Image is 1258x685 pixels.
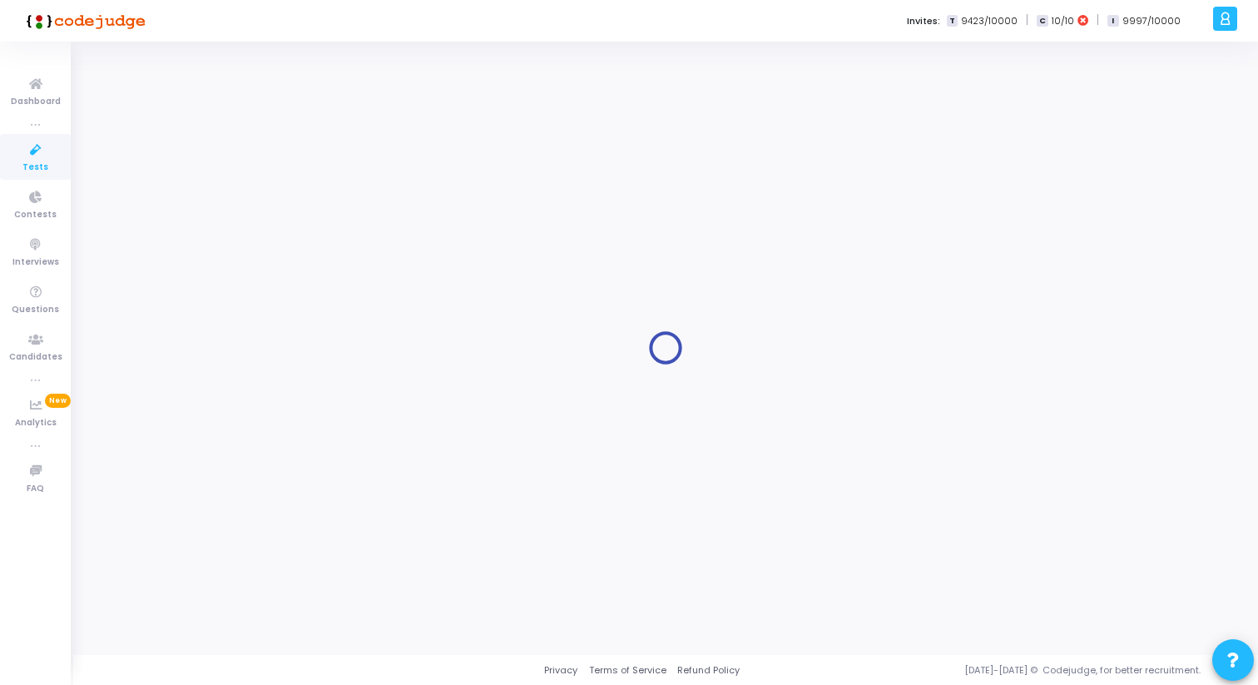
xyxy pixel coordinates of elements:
[947,15,958,27] span: T
[45,394,71,408] span: New
[589,663,666,678] a: Terms of Service
[14,208,57,222] span: Contests
[12,303,59,317] span: Questions
[907,14,940,28] label: Invites:
[1122,14,1181,28] span: 9997/10000
[1052,14,1074,28] span: 10/10
[22,161,48,175] span: Tests
[1097,12,1099,29] span: |
[15,416,57,430] span: Analytics
[1037,15,1048,27] span: C
[1026,12,1028,29] span: |
[961,14,1018,28] span: 9423/10000
[677,663,740,678] a: Refund Policy
[544,663,577,678] a: Privacy
[12,256,59,270] span: Interviews
[9,350,62,365] span: Candidates
[1107,15,1118,27] span: I
[21,4,146,37] img: logo
[27,482,44,496] span: FAQ
[740,663,1237,678] div: [DATE]-[DATE] © Codejudge, for better recruitment.
[11,95,61,109] span: Dashboard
